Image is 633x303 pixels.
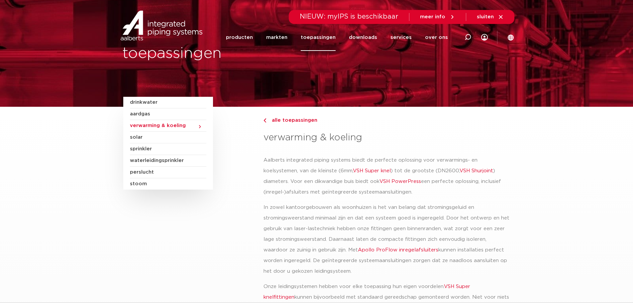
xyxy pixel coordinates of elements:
[268,118,317,123] span: alle toepassingen
[300,13,398,20] span: NIEUW: myIPS is beschikbaar
[226,24,448,51] nav: Menu
[130,178,206,190] a: stoom
[425,24,448,51] a: over ons
[264,155,510,198] p: Aalberts integrated piping systems biedt de perfecte oplossing voor verwarmings- en koelsystemen,...
[264,131,510,144] h3: verwarming & koeling
[122,43,313,64] h1: toepassingen
[353,168,391,173] a: VSH Super knel
[358,247,438,252] a: Apollo ProFlow inregelafsluiters
[130,143,206,155] a: sprinkler
[130,155,206,167] a: waterleidingsprinkler
[130,108,206,120] a: aardgas
[349,24,377,51] a: downloads
[379,179,421,184] a: VSH PowerPress
[390,24,412,51] a: services
[226,24,253,51] a: producten
[264,202,510,277] p: In zowel kantoorgebouwen als woonhuizen is het van belang dat stromingsgeluid en stromingsweersta...
[477,14,504,20] a: sluiten
[264,118,266,123] img: chevron-right.svg
[420,14,445,19] span: meer info
[481,24,488,51] div: my IPS
[477,14,494,19] span: sluiten
[420,14,455,20] a: meer info
[301,24,336,51] a: toepassingen
[264,116,510,124] a: alle toepassingen
[460,168,493,173] a: VSH Shurjoint
[130,132,206,143] a: solar
[266,24,287,51] a: markten
[130,167,206,178] a: perslucht
[130,97,206,108] a: drinkwater
[130,120,206,132] a: verwarming & koeling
